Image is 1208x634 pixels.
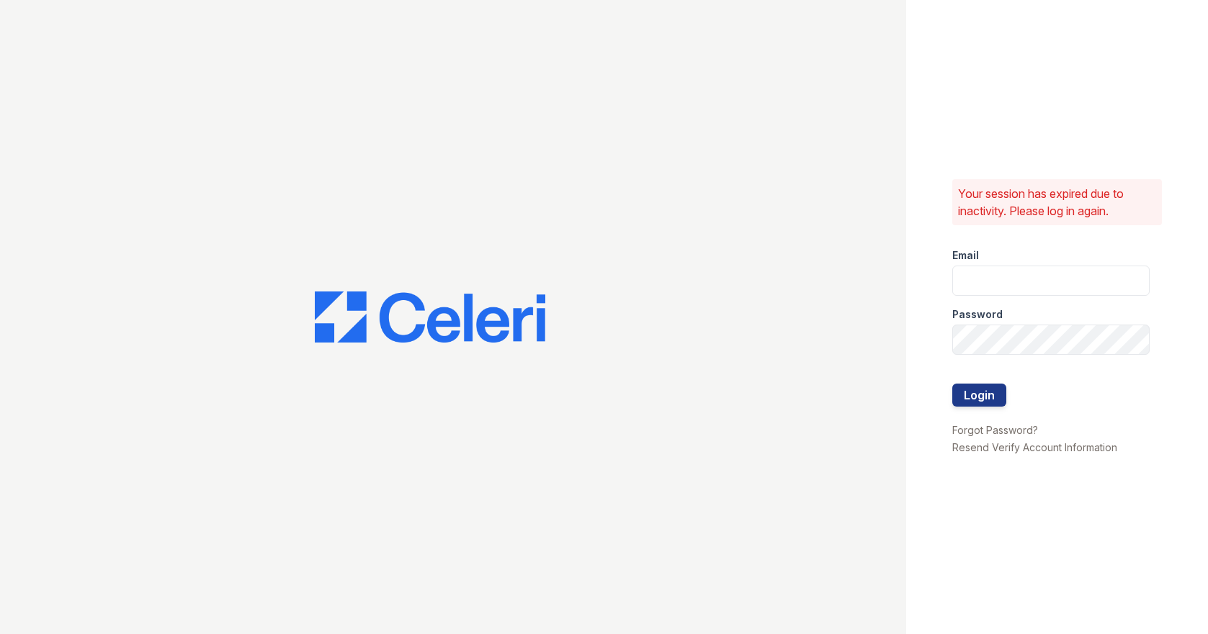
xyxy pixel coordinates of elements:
img: CE_Logo_Blue-a8612792a0a2168367f1c8372b55b34899dd931a85d93a1a3d3e32e68fde9ad4.png [315,291,545,343]
button: Login [952,384,1006,407]
label: Email [952,248,979,263]
p: Your session has expired due to inactivity. Please log in again. [958,185,1156,219]
label: Password [952,307,1003,322]
a: Resend Verify Account Information [952,441,1117,453]
a: Forgot Password? [952,424,1038,436]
